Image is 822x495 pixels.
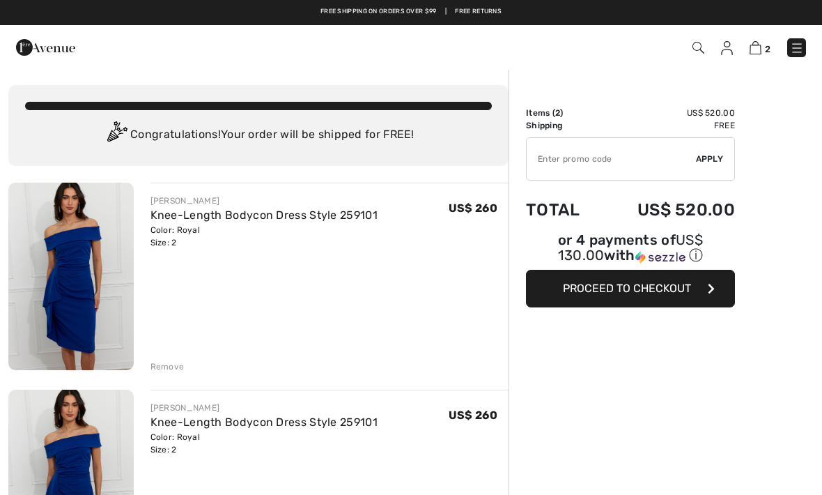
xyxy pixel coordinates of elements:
[600,186,735,234] td: US$ 520.00
[696,153,724,165] span: Apply
[527,138,696,180] input: Promo code
[150,402,378,414] div: [PERSON_NAME]
[25,121,492,149] div: Congratulations! Your order will be shipped for FREE!
[750,41,761,54] img: Shopping Bag
[449,201,497,215] span: US$ 260
[16,33,75,61] img: 1ère Avenue
[526,119,600,132] td: Shipping
[526,234,735,270] div: or 4 payments ofUS$ 130.00withSezzle Click to learn more about Sezzle
[455,7,502,17] a: Free Returns
[150,431,378,456] div: Color: Royal Size: 2
[600,107,735,119] td: US$ 520.00
[150,416,378,429] a: Knee-Length Bodycon Dress Style 259101
[692,42,704,54] img: Search
[150,195,378,207] div: [PERSON_NAME]
[150,360,185,373] div: Remove
[445,7,447,17] span: |
[526,270,735,307] button: Proceed to Checkout
[563,282,691,295] span: Proceed to Checkout
[721,41,733,55] img: My Info
[320,7,437,17] a: Free shipping on orders over $99
[526,107,600,119] td: Items ( )
[150,224,378,249] div: Color: Royal Size: 2
[600,119,735,132] td: Free
[750,39,770,56] a: 2
[635,251,685,264] img: Sezzle
[790,41,804,55] img: Menu
[558,231,703,264] span: US$ 130.00
[526,186,600,234] td: Total
[150,208,378,222] a: Knee-Length Bodycon Dress Style 259101
[16,40,75,53] a: 1ère Avenue
[8,183,134,370] img: Knee-Length Bodycon Dress Style 259101
[526,234,735,265] div: or 4 payments of with
[765,44,770,54] span: 2
[555,108,560,118] span: 2
[449,409,497,422] span: US$ 260
[102,121,130,149] img: Congratulation2.svg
